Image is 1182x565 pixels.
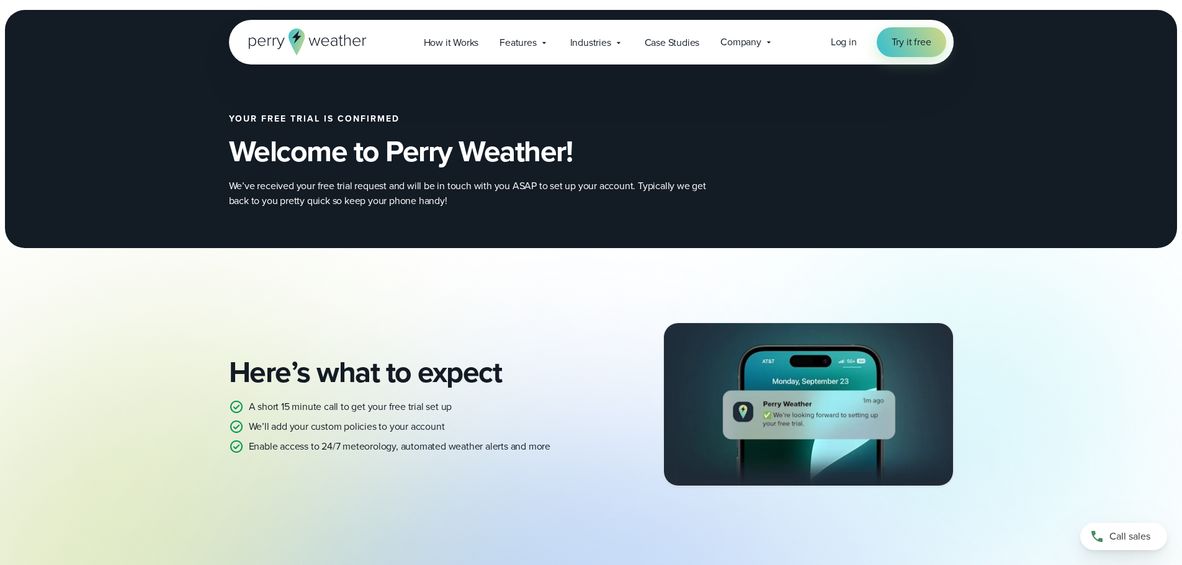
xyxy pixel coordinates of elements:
span: Features [499,35,536,50]
p: A short 15 minute call to get your free trial set up [249,399,452,414]
p: We’ll add your custom policies to your account [249,419,445,434]
h2: Here’s what to expect [229,355,581,389]
span: How it Works [424,35,479,50]
span: Call sales [1109,529,1150,544]
a: Log in [831,35,857,50]
p: We’ve received your free trial request and will be in touch with you ASAP to set up your account.... [229,179,725,208]
h2: Your free trial is confirmed [229,114,768,124]
a: Case Studies [634,30,710,55]
a: Try it free [877,27,946,57]
p: Enable access to 24/7 meteorology, automated weather alerts and more [249,439,550,454]
span: Log in [831,35,857,49]
span: Case Studies [645,35,700,50]
span: Try it free [892,35,931,50]
a: How it Works [413,30,490,55]
h2: Welcome to Perry Weather! [229,134,768,169]
span: Company [720,35,761,50]
span: Industries [570,35,611,50]
a: Call sales [1080,523,1167,550]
